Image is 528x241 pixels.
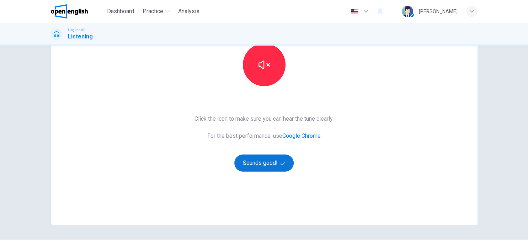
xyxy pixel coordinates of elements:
[175,5,202,18] button: Analysis
[419,7,458,16] div: [PERSON_NAME]
[282,132,321,139] a: Google Chrome
[178,7,199,16] span: Analysis
[194,115,334,123] span: Click the icon to make sure you can hear the tune clearly.
[68,32,93,41] h1: Listening
[51,4,105,19] a: OpenEnglish logo
[350,9,359,14] img: en
[51,4,88,19] img: OpenEnglish logo
[104,5,137,18] button: Dashboard
[143,7,163,16] span: Practice
[68,27,85,32] span: Linguaskill
[140,5,172,18] button: Practice
[107,7,134,16] span: Dashboard
[234,154,294,172] button: Sounds good!
[194,132,334,140] span: For the best performance, use
[402,6,413,17] img: Profile picture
